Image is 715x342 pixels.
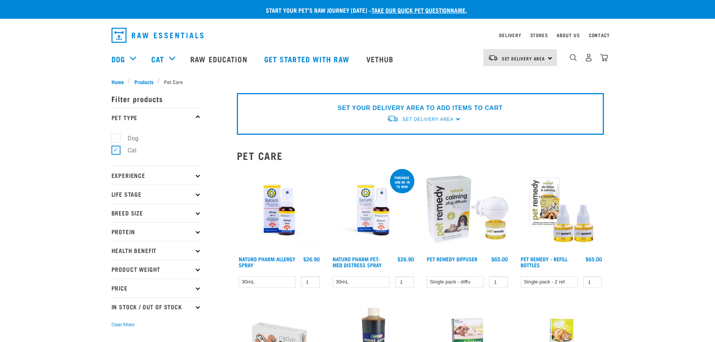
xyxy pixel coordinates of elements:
div: $26.90 [397,256,414,262]
img: van-moving.png [488,54,498,61]
nav: breadcrumbs [111,78,604,86]
a: Vethub [359,44,403,74]
a: Delivery [499,34,521,36]
a: Home [111,78,128,86]
a: About Us [557,34,580,36]
input: 1 [301,276,320,288]
img: home-icon-1@2x.png [570,54,577,61]
a: Stores [530,34,548,36]
a: Products [130,78,157,86]
img: Raw Essentials Logo [111,28,203,43]
img: 2023 AUG RE Product1728 [237,167,322,253]
button: Clear filters [111,321,134,328]
div: $26.90 [303,256,320,262]
img: Pet Remedy [425,167,510,253]
span: Home [111,78,124,86]
a: Dog [111,53,125,65]
img: Pet remedy refills [519,167,604,253]
div: Purchase and be in to win! [390,172,414,192]
a: Contact [589,34,610,36]
img: home-icon@2x.png [600,54,608,62]
p: Experience [111,166,202,185]
div: $65.00 [586,256,602,262]
img: van-moving.png [387,115,399,123]
p: In Stock / Out Of Stock [111,297,202,316]
h2: Pet Care [237,150,604,161]
a: Pet Remedy Diffuser [427,258,477,260]
p: Protein [111,222,202,241]
img: user.png [585,54,593,62]
a: Raw Education [183,44,256,74]
input: 1 [489,276,508,288]
p: Health Benefit [111,241,202,260]
a: take our quick pet questionnaire. [372,8,467,12]
span: Set Delivery Area [502,57,545,60]
a: Get started with Raw [257,44,359,74]
span: Set Delivery Area [402,117,453,122]
a: Pet Remedy - Refill Bottles [521,258,567,266]
input: 1 [395,276,414,288]
p: SET YOUR DELIVERY AREA TO ADD ITEMS TO CART [338,104,503,113]
p: Life Stage [111,185,202,203]
img: RE Product Shoot 2023 Nov8635 [331,167,416,253]
a: Naturo Pharm Pet-Med Distress Spray [333,258,382,266]
a: Cat [151,53,164,65]
span: Products [134,78,154,86]
p: Breed Size [111,203,202,222]
p: Price [111,279,202,297]
label: Cat [116,146,140,155]
p: Product Weight [111,260,202,279]
div: $65.00 [491,256,508,262]
p: Filter products [111,89,202,108]
label: Dog [116,134,141,143]
p: Pet Type [111,108,202,127]
a: Naturo Pharm Allergy Spray [239,258,295,266]
nav: dropdown navigation [105,25,610,46]
input: 1 [583,276,602,288]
